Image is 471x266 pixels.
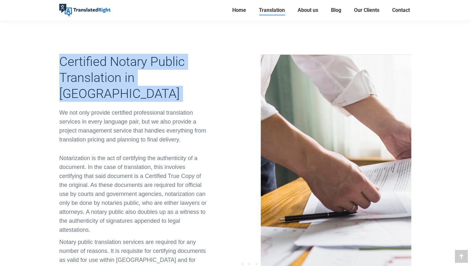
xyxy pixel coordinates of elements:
[232,7,246,13] span: Home
[59,54,210,102] h2: Certified Notary Public Translation in [GEOGRAPHIC_DATA]
[392,7,410,13] span: Contact
[230,6,248,15] a: Home
[390,6,412,15] a: Contact
[257,6,287,15] a: Translation
[59,155,206,233] span: Notarization is the act of certifying the authenticity of a document. In the case of translation,...
[59,4,111,17] img: Translated Right
[296,6,320,15] a: About us
[352,6,381,15] a: Our Clients
[329,6,343,15] a: Blog
[331,7,341,13] span: Blog
[298,7,318,13] span: About us
[354,7,379,13] span: Our Clients
[59,108,210,144] div: We not only provide certified professional translation services in every language pair, but we al...
[259,7,285,13] span: Translation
